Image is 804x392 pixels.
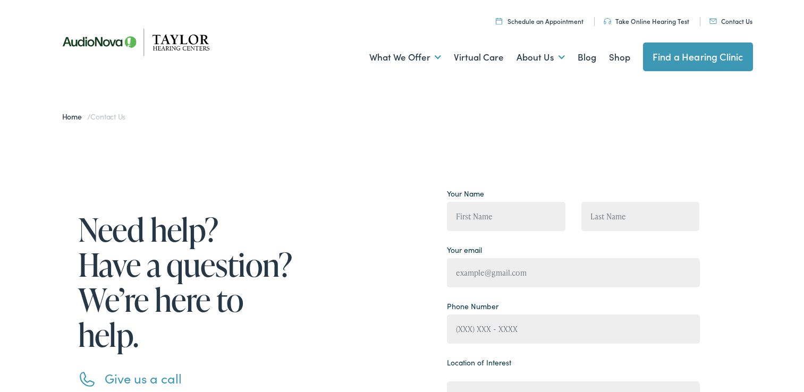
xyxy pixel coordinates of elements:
[78,212,296,352] h1: Need help? Have a question? We’re here to help.
[447,244,482,255] label: Your email
[90,111,125,122] span: Contact Us
[604,16,689,25] a: Take Online Hearing Test
[447,314,700,344] input: (XXX) XXX - XXXX
[578,38,596,77] a: Blog
[447,202,565,231] input: First Name
[581,202,700,231] input: Last Name
[454,38,504,77] a: Virtual Care
[609,38,630,77] a: Shop
[447,188,484,199] label: Your Name
[496,16,583,25] a: Schedule an Appointment
[369,38,441,77] a: What We Offer
[709,16,752,25] a: Contact Us
[447,357,511,368] label: Location of Interest
[517,38,565,77] a: About Us
[62,111,87,122] a: Home
[643,42,753,71] a: Find a Hearing Clinic
[709,19,717,24] img: utility icon
[62,111,126,122] span: /
[447,301,498,312] label: Phone Number
[447,258,700,287] input: example@gmail.com
[496,18,502,24] img: utility icon
[105,371,296,386] h3: Give us a call
[604,18,611,24] img: utility icon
